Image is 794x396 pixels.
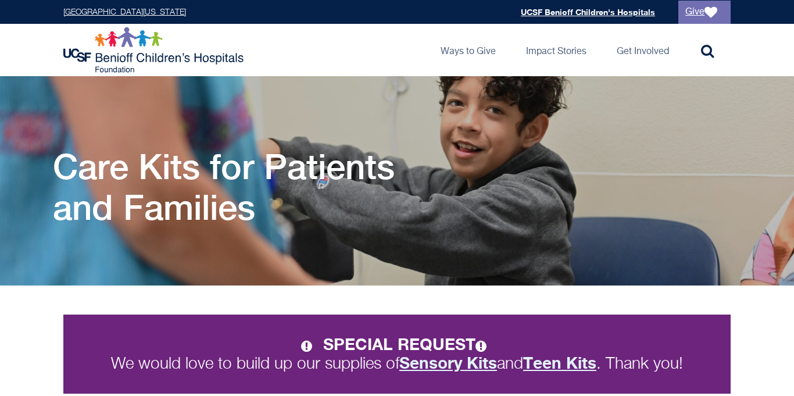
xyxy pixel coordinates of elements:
[399,353,497,372] strong: Sensory Kits
[63,8,186,16] a: [GEOGRAPHIC_DATA][US_STATE]
[84,336,710,373] p: We would love to build up our supplies of and . Thank you!
[607,24,678,76] a: Get Involved
[521,7,655,17] a: UCSF Benioff Children's Hospitals
[523,356,596,372] a: Teen Kits
[678,1,731,24] a: Give
[523,353,596,372] strong: Teen Kits
[63,27,246,73] img: Logo for UCSF Benioff Children's Hospitals Foundation
[431,24,505,76] a: Ways to Give
[53,146,448,227] h1: Care Kits for Patients and Families
[399,356,497,372] a: Sensory Kits
[517,24,596,76] a: Impact Stories
[323,334,493,354] strong: SPECIAL REQUEST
